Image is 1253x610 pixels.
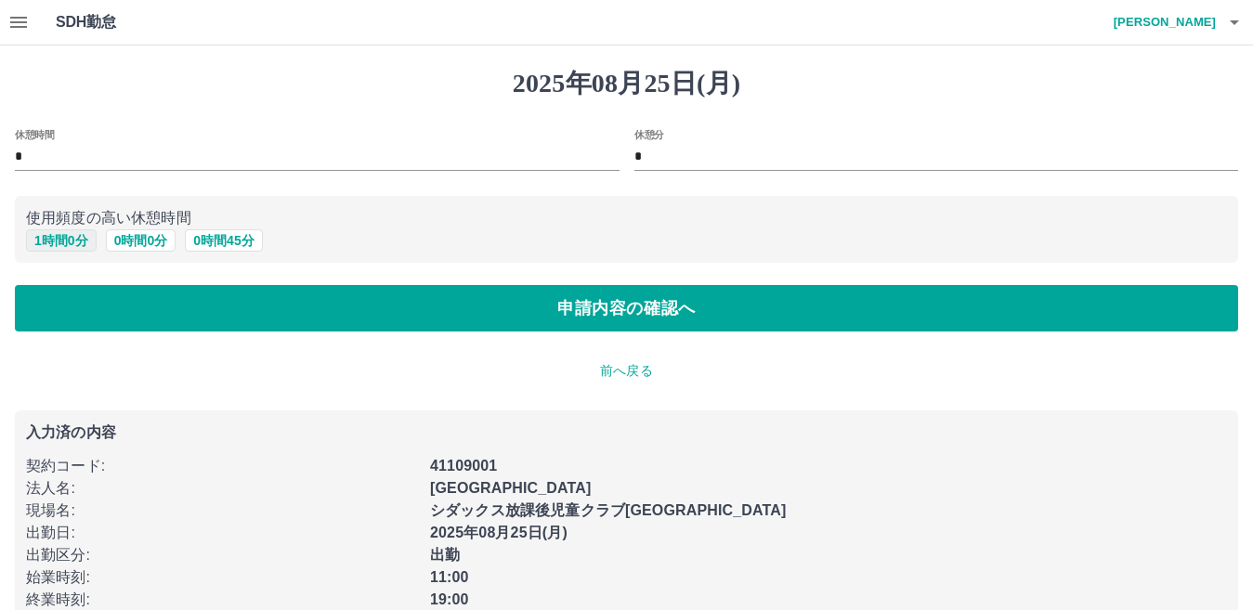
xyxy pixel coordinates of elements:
[15,285,1238,331] button: 申請内容の確認へ
[26,207,1227,229] p: 使用頻度の高い休憩時間
[26,229,97,252] button: 1時間0分
[185,229,262,252] button: 0時間45分
[430,569,469,585] b: 11:00
[15,127,54,141] label: 休憩時間
[26,544,419,566] p: 出勤区分 :
[26,425,1227,440] p: 入力済の内容
[634,127,664,141] label: 休憩分
[26,500,419,522] p: 現場名 :
[15,361,1238,381] p: 前へ戻る
[430,502,786,518] b: シダックス放課後児童クラブ[GEOGRAPHIC_DATA]
[430,480,592,496] b: [GEOGRAPHIC_DATA]
[430,458,497,474] b: 41109001
[430,525,568,540] b: 2025年08月25日(月)
[26,566,419,589] p: 始業時刻 :
[26,455,419,477] p: 契約コード :
[106,229,176,252] button: 0時間0分
[26,477,419,500] p: 法人名 :
[430,547,460,563] b: 出勤
[15,68,1238,99] h1: 2025年08月25日(月)
[26,522,419,544] p: 出勤日 :
[430,591,469,607] b: 19:00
